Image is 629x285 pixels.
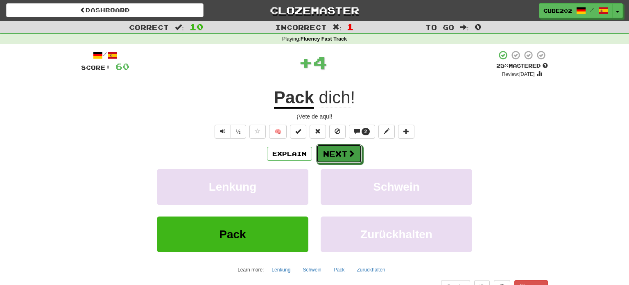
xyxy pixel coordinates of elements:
button: Explain [267,147,312,161]
div: Mastered [496,62,548,70]
span: Pack [219,228,246,241]
button: ½ [231,125,246,139]
span: 25 % [496,62,509,69]
button: Favorite sentence (alt+f) [249,125,266,139]
u: Pack [274,88,314,109]
span: / [590,7,594,12]
span: 10 [190,22,204,32]
button: Schwein [298,264,326,276]
button: Add to collection (alt+a) [398,125,414,139]
button: Pack [157,217,308,252]
span: : [460,24,469,31]
span: Schwein [373,180,420,193]
span: Lenkung [209,180,257,193]
a: Cube202 / [539,3,613,18]
span: Cube202 [543,7,572,14]
button: Reset to 0% Mastered (alt+r) [310,125,326,139]
span: Correct [129,23,169,31]
button: Zurückhalten [321,217,472,252]
span: 4 [313,52,327,73]
div: ¡Vete de aquí! [81,112,548,121]
span: Incorrect [275,23,327,31]
button: Lenkung [157,169,308,205]
span: + [299,50,313,75]
span: ! [314,88,355,107]
span: 60 [115,61,129,71]
button: Play sentence audio (ctl+space) [215,125,231,139]
button: Lenkung [267,264,295,276]
button: Schwein [321,169,472,205]
span: 1 [347,22,354,32]
a: Dashboard [6,3,204,17]
span: Score: [81,64,111,71]
button: Edit sentence (alt+d) [378,125,395,139]
button: Zurückhalten [352,264,389,276]
span: : [333,24,342,31]
a: Clozemaster [216,3,413,18]
span: : [175,24,184,31]
span: dich [319,88,351,107]
strong: Fluency Fast Track [301,36,347,42]
span: 0 [475,22,482,32]
small: Learn more: [238,267,264,273]
span: 2 [364,129,367,135]
button: Pack [329,264,349,276]
div: / [81,50,129,60]
button: 🧠 [269,125,287,139]
button: Set this sentence to 100% Mastered (alt+m) [290,125,306,139]
small: Review: [DATE] [502,71,535,77]
button: Ignore sentence (alt+i) [329,125,346,139]
button: 2 [349,125,376,139]
span: Zurückhalten [360,228,432,241]
button: Next [316,144,362,163]
div: Text-to-speech controls [213,125,246,139]
span: To go [425,23,454,31]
